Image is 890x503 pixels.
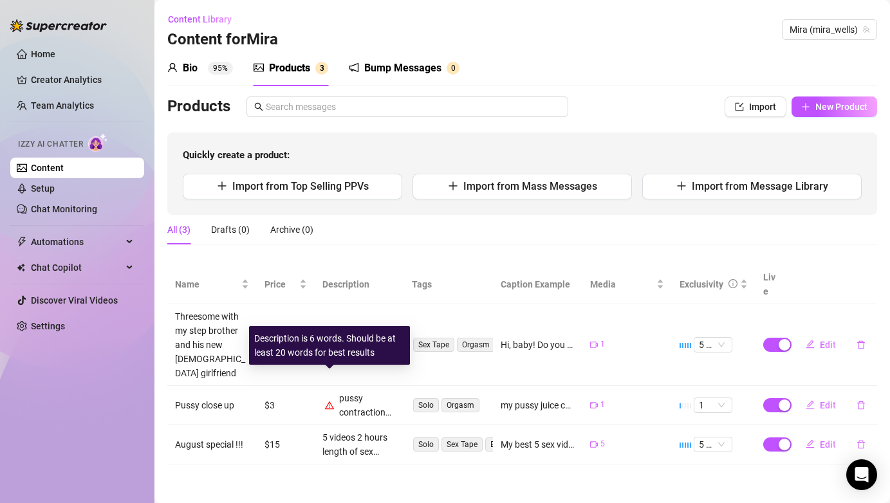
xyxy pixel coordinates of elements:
sup: 95% [208,62,233,75]
td: $3 [257,386,315,425]
span: search [254,102,263,111]
span: import [735,102,744,111]
h3: Content for Mira [167,30,278,50]
span: video-camera [590,441,598,448]
span: video-camera [590,401,598,409]
div: Bump Messages [364,60,441,76]
a: Setup [31,183,55,194]
div: Description is 6 words. Should be at least 20 words for best results [254,331,405,360]
span: Sex Tape [413,338,454,352]
a: Creator Analytics [31,69,134,90]
span: Content Library [168,14,232,24]
div: Open Intercom Messenger [846,459,877,490]
span: plus [676,181,687,191]
span: Edit [820,400,836,410]
span: plus [801,102,810,111]
img: logo-BBDzfeDw.svg [10,19,107,32]
span: Import from Message Library [692,180,828,192]
span: Orgasm [457,338,495,352]
img: AI Chatter [88,133,108,152]
span: edit [806,400,815,409]
a: Content [31,163,64,173]
span: Price [264,277,297,291]
button: New Product [792,96,877,117]
th: Caption Example [493,265,582,304]
span: notification [349,62,359,73]
span: edit [806,439,815,448]
sup: 0 [447,62,459,75]
span: video-camera [590,341,598,349]
span: plus [217,181,227,191]
span: Chat Copilot [31,257,122,278]
div: Hi, baby! Do you prefer to enjoy my best sex video tape threesome! did you know that i like both ... [501,338,575,352]
a: Team Analytics [31,100,94,111]
button: delete [846,395,876,416]
span: Automations [31,232,122,252]
button: Import from Message Library [642,174,862,199]
sup: 3 [315,62,328,75]
button: Import from Top Selling PPVs [183,174,402,199]
td: August special !!! [167,425,257,464]
div: pussy contraction close up, butterfly shape [339,391,396,419]
div: All (3) [167,223,190,237]
span: Import [749,102,776,112]
div: Exclusivity [680,277,723,291]
span: Edit [820,439,836,450]
span: warning [325,401,334,410]
span: team [862,26,870,33]
span: New Product [815,102,867,112]
span: Mira (mira_wells) [790,20,869,39]
span: 1 [600,399,605,411]
span: 3 [320,64,324,73]
div: Bio [183,60,198,76]
span: 5 🔥 [699,437,727,452]
th: Description [315,265,404,304]
span: 5 [600,438,605,450]
a: Settings [31,321,65,331]
a: Discover Viral Videos [31,295,118,306]
span: Orgasm [441,398,479,412]
span: delete [857,340,866,349]
span: Import from Top Selling PPVs [232,180,369,192]
span: Boy on Girl [485,437,533,452]
td: $15 [257,425,315,464]
a: Chat Monitoring [31,204,97,214]
span: 1 [600,338,605,351]
button: delete [846,434,876,455]
div: Drafts (0) [211,223,250,237]
span: plus [448,181,458,191]
button: Import from Mass Messages [413,174,632,199]
span: Solo [413,398,439,412]
span: Sex Tape [441,437,483,452]
span: delete [857,440,866,449]
button: Import [725,96,786,117]
span: Media [590,277,654,291]
button: delete [846,334,876,355]
div: 5 videos 2 hours length of sex video tape. My best sex tapes for all times! threesome, anal, kitc... [322,430,396,459]
th: Media [582,265,672,304]
div: my pussy juice contraction orgasm! I jusr came so hard thinking about you! [501,398,575,412]
button: Edit [795,434,846,455]
span: Izzy AI Chatter [18,138,83,151]
td: $10 [257,304,315,386]
span: 5 🔥 [699,338,727,352]
span: picture [254,62,264,73]
th: Live [756,265,788,304]
span: thunderbolt [17,237,27,247]
span: 1 [699,398,727,412]
th: Name [167,265,257,304]
th: Price [257,265,315,304]
button: Content Library [167,9,242,30]
h3: Products [167,96,230,117]
button: Edit [795,395,846,416]
div: My best 5 sex video tapes for the whole time! so hot videos! [501,437,575,452]
td: Pussy close up [167,386,257,425]
span: user [167,62,178,73]
span: info-circle [728,279,737,288]
span: Edit [820,340,836,350]
span: Solo [413,437,439,452]
input: Search messages [266,100,561,114]
img: Chat Copilot [17,263,25,272]
a: Home [31,49,55,59]
span: edit [806,340,815,349]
